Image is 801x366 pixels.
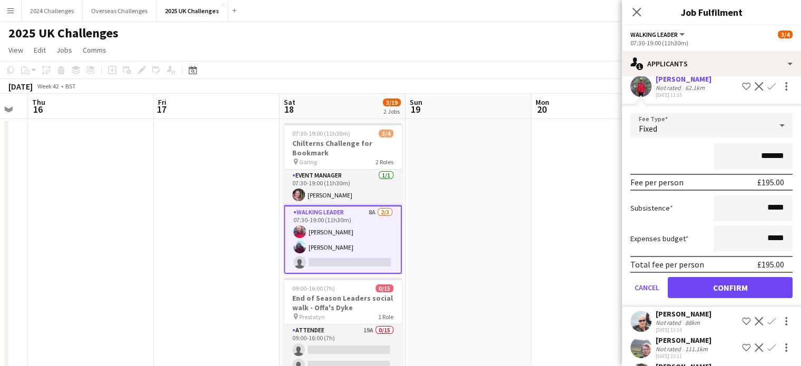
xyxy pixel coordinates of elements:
[156,103,166,115] span: 17
[630,277,664,298] button: Cancel
[379,130,393,137] span: 3/4
[156,1,228,21] button: 2025 UK Challenges
[630,259,704,270] div: Total fee per person
[8,81,33,92] div: [DATE]
[757,259,784,270] div: £195.00
[383,98,401,106] span: 3/19
[630,234,689,243] label: Expenses budget
[668,277,793,298] button: Confirm
[408,103,422,115] span: 19
[656,309,711,319] div: [PERSON_NAME]
[83,45,106,55] span: Comms
[683,319,702,327] div: 88km
[378,313,393,321] span: 1 Role
[630,177,684,187] div: Fee per person
[8,25,118,41] h1: 2025 UK Challenges
[656,345,683,353] div: Not rated
[56,45,72,55] span: Jobs
[622,5,801,19] h3: Job Fulfilment
[656,335,711,345] div: [PERSON_NAME]
[299,158,317,166] span: Goring
[534,103,549,115] span: 20
[52,43,76,57] a: Jobs
[284,170,402,205] app-card-role: Event Manager1/107:30-19:00 (11h30m)[PERSON_NAME]
[292,130,350,137] span: 07:30-19:00 (11h30m)
[383,107,400,115] div: 2 Jobs
[284,97,295,107] span: Sat
[757,177,784,187] div: £195.00
[29,43,50,57] a: Edit
[31,103,45,115] span: 16
[656,353,711,360] div: [DATE] 22:11
[656,319,683,327] div: Not rated
[656,327,711,333] div: [DATE] 13:14
[35,82,61,90] span: Week 42
[83,1,156,21] button: Overseas Challenges
[22,1,83,21] button: 2024 Challenges
[630,203,673,213] label: Subsistence
[778,31,793,38] span: 3/4
[8,45,23,55] span: View
[639,123,657,134] span: Fixed
[284,293,402,312] h3: End of Season Leaders social walk - Offa's Dyke
[375,158,393,166] span: 2 Roles
[284,205,402,274] app-card-role: Walking Leader8A2/307:30-19:00 (11h30m)[PERSON_NAME][PERSON_NAME]
[284,123,402,274] app-job-card: 07:30-19:00 (11h30m)3/4Chilterns Challenge for Bookmark Goring2 RolesEvent Manager1/107:30-19:00 ...
[65,82,76,90] div: BST
[4,43,27,57] a: View
[630,39,793,47] div: 07:30-19:00 (11h30m)
[32,97,45,107] span: Thu
[292,284,335,292] span: 09:00-16:00 (7h)
[410,97,422,107] span: Sun
[683,345,710,353] div: 111.1km
[683,84,707,92] div: 62.1km
[284,139,402,157] h3: Chilterns Challenge for Bookmark
[622,51,801,76] div: Applicants
[34,45,46,55] span: Edit
[656,92,711,98] div: [DATE] 11:35
[158,97,166,107] span: Fri
[375,284,393,292] span: 0/15
[630,31,686,38] button: Walking Leader
[630,31,678,38] span: Walking Leader
[656,84,683,92] div: Not rated
[78,43,111,57] a: Comms
[656,74,711,84] div: [PERSON_NAME]
[299,313,325,321] span: Prestatyn
[282,103,295,115] span: 18
[536,97,549,107] span: Mon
